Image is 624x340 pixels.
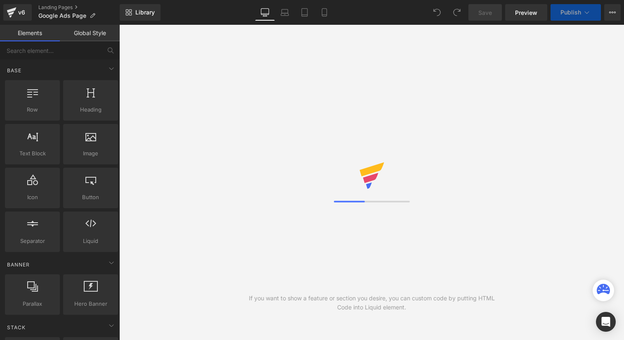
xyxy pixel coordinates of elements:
span: Google Ads Page [38,12,86,19]
a: Preview [505,4,547,21]
span: Row [7,105,57,114]
span: Image [66,149,116,158]
span: Publish [560,9,581,16]
a: Landing Pages [38,4,120,11]
span: Library [135,9,155,16]
span: Stack [6,323,26,331]
a: Laptop [275,4,295,21]
a: v6 [3,4,32,21]
span: Liquid [66,237,116,245]
a: Global Style [60,25,120,41]
button: Redo [449,4,465,21]
div: Open Intercom Messenger [596,312,616,332]
span: Save [478,8,492,17]
button: More [604,4,621,21]
a: Mobile [314,4,334,21]
div: v6 [17,7,27,18]
span: Text Block [7,149,57,158]
button: Publish [551,4,601,21]
a: Desktop [255,4,275,21]
button: Undo [429,4,445,21]
a: New Library [120,4,161,21]
span: Preview [515,8,537,17]
span: Parallax [7,300,57,308]
span: Heading [66,105,116,114]
span: Icon [7,193,57,202]
span: Base [6,67,22,74]
div: If you want to show a feature or section you desire, you can custom code by putting HTML Code int... [246,294,498,312]
span: Banner [6,261,31,269]
span: Separator [7,237,57,245]
span: Hero Banner [66,300,116,308]
span: Button [66,193,116,202]
a: Tablet [295,4,314,21]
